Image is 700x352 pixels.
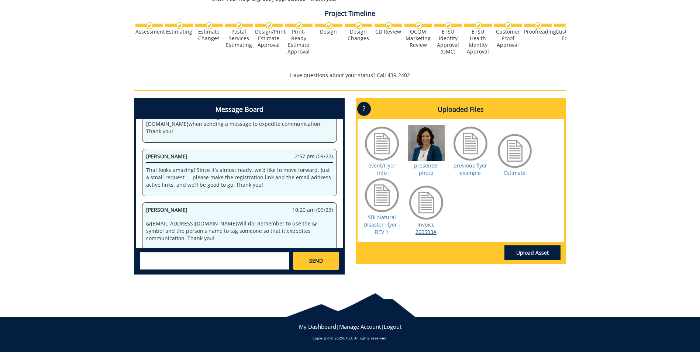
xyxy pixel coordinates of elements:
[140,252,289,270] textarea: messageToSend
[339,323,381,330] a: Manage Account
[475,22,482,29] img: checkmark
[385,22,392,29] img: checkmark
[134,10,566,17] h4: Project Timeline
[524,28,552,35] div: Proofreading
[206,22,213,29] img: checkmark
[296,22,303,29] img: checkmark
[454,162,487,176] a: previous flyer example
[176,22,183,29] img: checkmark
[146,220,333,242] p: @ [EMAIL_ADDRESS][DOMAIN_NAME] Will do! Remember to use the @ symbol and the person's name to tag...
[315,28,342,35] div: Design
[146,106,333,135] p: @ [EMAIL_ADDRESS][DOMAIN_NAME] I just sent you the proof. Do you still need it canceled? --Please...
[355,22,362,29] img: checkmark
[415,22,422,29] img: checkmark
[146,153,187,160] span: [PERSON_NAME]
[295,153,333,160] span: 2:57 pm (09/22)
[134,72,566,79] p: Have questions about your status? Call 439-2402
[384,323,401,330] a: Logout
[358,100,564,119] h4: Uploaded Files
[146,22,153,29] img: checkmark
[414,162,438,176] a: presenter photo
[565,22,572,29] img: checkmark
[146,206,187,213] span: [PERSON_NAME]
[325,22,332,29] img: checkmark
[464,28,492,55] div: ETSU Health Identity Approval
[255,28,283,48] div: Design/Print Estimate Approval
[363,214,400,235] a: SBI Natural Disaster Flyer - REV 1
[504,169,525,176] a: Estimate
[494,28,522,48] div: Customer Proof Approval
[236,22,243,29] img: checkmark
[404,28,432,48] div: QCOM Marketing Review
[505,22,512,29] img: checkmark
[135,28,163,35] div: Assessment
[309,257,323,265] span: SEND
[266,22,273,29] img: checkmark
[225,28,253,48] div: Postal Services Estimating
[136,100,343,119] h4: Message Board
[445,22,452,29] img: checkmark
[345,28,372,42] div: Design Changes
[299,323,336,330] a: My Dashboard
[554,28,582,42] div: Customer Edits
[535,22,542,29] img: checkmark
[434,28,462,55] div: ETSU Identity Approval (UMC)
[415,221,437,235] a: Invoice 260503A
[165,28,193,35] div: Estimating
[293,252,339,270] a: SEND
[285,28,313,55] div: Print-Ready Estimate Approval
[504,245,561,260] a: Upload Asset
[375,28,402,35] div: CD Review
[343,335,352,341] a: ETSU
[195,28,223,42] div: Estimate Changes
[357,102,371,116] p: ?
[146,166,333,189] p: That looks amazing! Since it’s almost ready, we’d like to move forward. Just a small request — pl...
[292,206,333,214] span: 10:20 am (09/23)
[368,162,396,176] a: event/Flyer info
